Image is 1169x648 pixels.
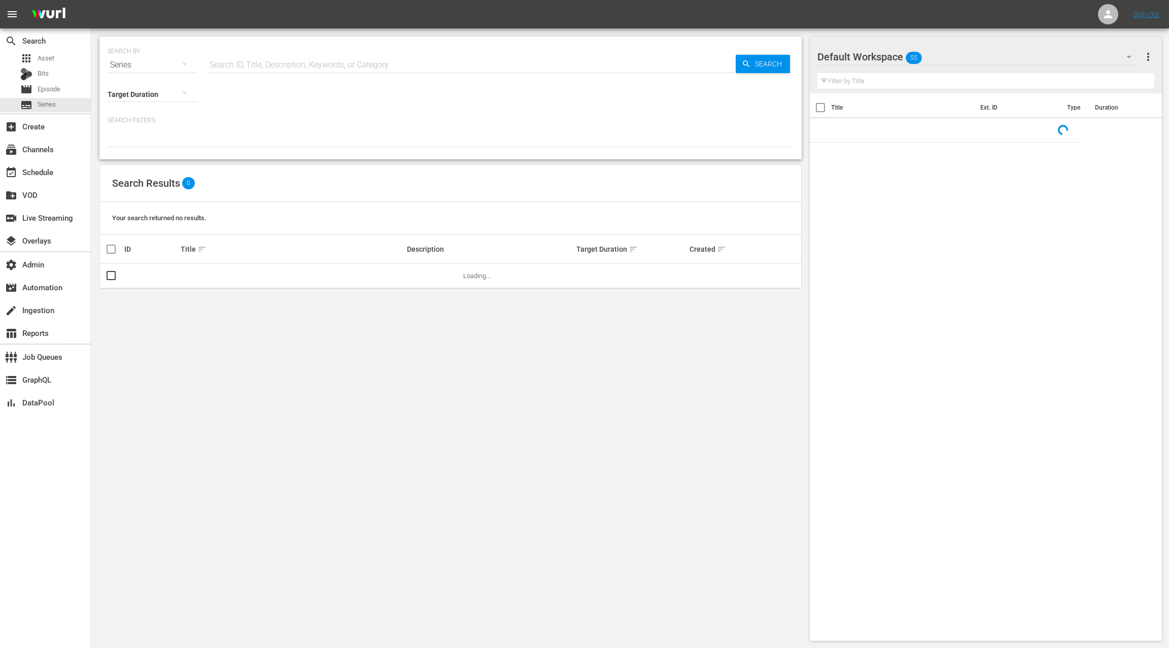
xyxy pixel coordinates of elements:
[5,397,17,409] span: DataPool
[736,55,790,73] button: Search
[5,212,17,224] span: Live Streaming
[5,282,17,294] span: Automation
[576,243,686,255] div: Target Duration
[5,35,17,47] span: Search
[38,99,56,110] span: Series
[5,327,17,339] span: Reports
[817,43,1141,71] div: Default Workspace
[108,51,197,79] div: Series
[38,53,54,63] span: Asset
[20,68,32,80] div: Bits
[108,116,794,125] p: Search Filters:
[974,93,1061,122] th: Ext. ID
[5,121,17,133] span: Create
[6,8,18,20] span: menu
[690,243,743,255] div: Created
[751,55,790,73] span: Search
[5,304,17,317] span: Ingestion
[182,177,195,189] span: 0
[5,374,17,386] span: GraphQL
[5,351,17,363] span: Job Queues
[112,177,180,189] span: Search Results
[463,272,491,280] span: Loading...
[717,245,726,254] span: sort
[5,189,17,201] span: VOD
[38,84,60,94] span: Episode
[5,166,17,179] span: Schedule
[906,47,922,69] span: 55
[20,83,32,95] span: Episode
[5,144,17,156] span: Channels
[197,245,207,254] span: sort
[5,235,17,247] span: Overlays
[112,214,207,222] span: Your search returned no results.
[407,245,573,253] div: Description
[1089,93,1150,122] th: Duration
[20,52,32,64] span: Asset
[629,245,638,254] span: sort
[181,243,404,255] div: Title
[20,99,32,111] span: Series
[5,259,17,271] span: Admin
[1142,51,1154,63] span: more_vert
[124,245,178,253] div: ID
[831,93,974,122] th: Title
[38,69,49,79] span: Bits
[1061,93,1089,122] th: Type
[24,3,73,26] img: ans4CAIJ8jUAAAAAAAAAAAAAAAAAAAAAAAAgQb4GAAAAAAAAAAAAAAAAAAAAAAAAJMjXAAAAAAAAAAAAAAAAAAAAAAAAgAT5G...
[1133,10,1159,18] a: Sign Out
[1142,45,1154,69] button: more_vert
